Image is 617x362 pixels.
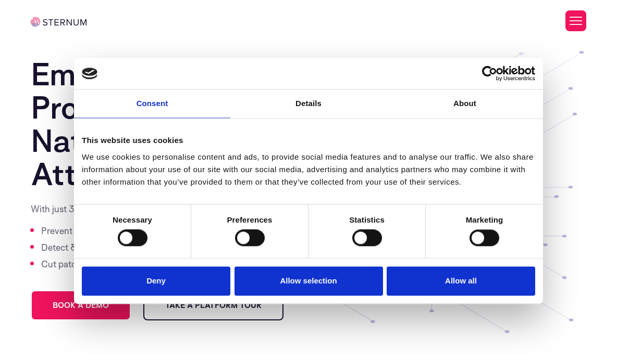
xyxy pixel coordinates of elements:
[82,151,535,188] div: We use cookies to personalise content and ads, to provide social media features and to analyse ou...
[41,256,273,273] li: Cut patch-management costs by 40%
[227,215,273,224] strong: Preferences
[113,215,152,224] strong: Necessary
[82,68,97,79] img: logo
[143,290,283,320] a: Take a Platform Tour
[165,302,262,309] span: Take a Platform Tour
[230,89,387,118] a: Details
[53,302,109,309] span: Book a demo
[565,10,586,31] button: Toggle Menu
[31,290,131,320] a: Book a demo
[387,89,543,118] a: About
[31,17,87,27] img: sternum iot
[349,215,385,224] strong: Statistics
[31,57,318,190] h1: Embedded System Protection Against Nation State Attacks
[41,223,273,239] li: Prevent memory & command injection attacks in real-time
[82,134,535,147] div: This website uses cookies
[387,266,535,296] button: Allow all
[31,203,273,215] p: With just 3% overhead…
[74,89,230,118] a: Consent
[41,239,273,256] li: Detect & diagnose device & fleet-level anomalies
[235,266,383,296] button: Allow selection
[444,66,535,81] a: Usercentrics Cookiebot - opens in a new window
[466,215,503,224] strong: Marketing
[82,266,230,296] button: Deny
